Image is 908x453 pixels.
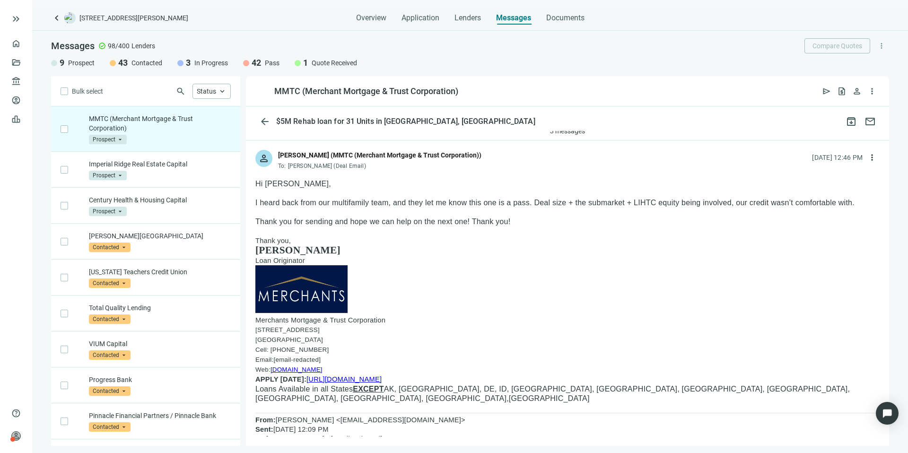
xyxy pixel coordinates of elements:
[867,153,877,162] span: more_vert
[812,152,863,163] div: [DATE] 12:46 PM
[64,12,76,24] img: deal-logo
[89,231,231,241] p: [PERSON_NAME][GEOGRAPHIC_DATA]
[89,114,231,133] p: MMTC (Merchant Mortgage & Trust Corporation)
[194,58,228,68] span: In Progress
[867,87,877,96] span: more_vert
[79,13,188,23] span: [STREET_ADDRESS][PERSON_NAME]
[98,42,106,50] span: check_circle
[852,87,862,96] span: person
[10,13,22,25] button: keyboard_double_arrow_right
[197,87,216,95] span: Status
[11,431,21,441] span: person
[837,87,847,96] span: request_quote
[877,42,886,50] span: more_vert
[259,116,271,127] span: arrow_back
[834,84,849,99] button: request_quote
[265,58,279,68] span: Pass
[131,58,162,68] span: Contacted
[176,87,185,96] span: search
[804,38,870,53] button: Compare Quotes
[89,411,231,420] p: Pinnacle Financial Partners / Pinnacle Bank
[89,350,131,360] span: Contacted
[288,163,366,169] span: [PERSON_NAME] (Deal Email)
[849,84,864,99] button: person
[89,171,127,180] span: Prospect
[842,112,861,131] button: archive
[11,77,18,86] span: account_balance
[258,153,270,164] span: person
[108,41,130,51] span: 98/400
[72,86,103,96] span: Bulk select
[60,57,64,69] span: 9
[51,40,95,52] span: Messages
[255,112,274,131] button: arrow_back
[89,135,127,144] span: Prospect
[546,13,585,23] span: Documents
[303,57,308,69] span: 1
[131,41,155,51] span: Lenders
[819,84,834,99] button: send
[118,57,128,69] span: 43
[51,12,62,24] a: keyboard_arrow_left
[312,58,357,68] span: Quote Received
[550,127,585,135] span: 3 messages
[278,162,481,170] div: To:
[864,116,876,127] span: mail
[496,13,531,22] span: Messages
[864,150,880,165] button: more_vert
[356,13,386,23] span: Overview
[864,84,880,99] button: more_vert
[68,58,95,68] span: Prospect
[89,159,231,169] p: Imperial Ridge Real Estate Capital
[186,57,191,69] span: 3
[402,13,439,23] span: Application
[846,116,857,127] span: archive
[89,195,231,205] p: Century Health & Housing Capital
[274,117,537,126] div: $5M Rehab loan for 31 Units in [GEOGRAPHIC_DATA], [GEOGRAPHIC_DATA]
[278,150,481,160] div: [PERSON_NAME] (MMTC (Merchant Mortgage & Trust Corporation))
[89,243,131,252] span: Contacted
[874,38,889,53] button: more_vert
[822,87,831,96] span: send
[11,409,21,418] span: help
[89,339,231,348] p: VIUM Capital
[542,123,593,139] button: 3 messages
[89,267,231,277] p: [US_STATE] Teachers Credit Union
[274,86,458,97] div: MMTC (Merchant Mortgage & Trust Corporation)
[89,279,131,288] span: Contacted
[454,13,481,23] span: Lenders
[861,112,880,131] button: mail
[89,314,131,324] span: Contacted
[218,87,227,96] span: keyboard_arrow_up
[876,402,899,425] div: Open Intercom Messenger
[89,386,131,396] span: Contacted
[89,303,231,313] p: Total Quality Lending
[89,375,231,384] p: Progress Bank
[89,422,131,432] span: Contacted
[252,57,261,69] span: 42
[89,207,127,216] span: Prospect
